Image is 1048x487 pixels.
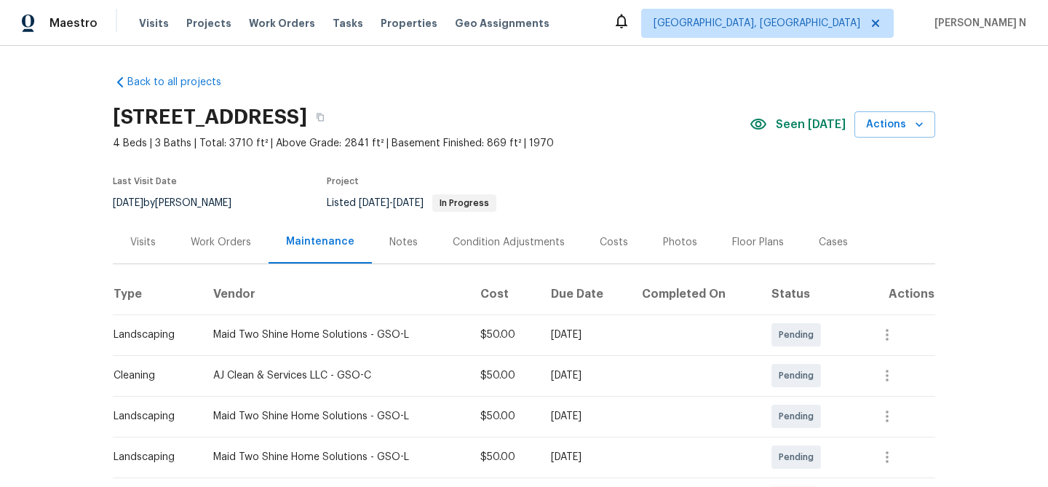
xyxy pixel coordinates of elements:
th: Vendor [202,274,469,314]
span: - [359,198,424,208]
div: Cases [819,235,848,250]
th: Status [760,274,858,314]
span: Seen [DATE] [776,117,846,132]
span: Project [327,177,359,186]
span: Pending [779,409,819,424]
span: [DATE] [359,198,389,208]
button: Copy Address [307,104,333,130]
span: Pending [779,368,819,383]
th: Type [113,274,202,314]
div: Cleaning [114,368,190,383]
div: [DATE] [551,409,619,424]
span: Properties [381,16,437,31]
a: Back to all projects [113,75,253,90]
div: Notes [389,235,418,250]
div: Photos [663,235,697,250]
div: AJ Clean & Services LLC - GSO-C [213,368,457,383]
span: [PERSON_NAME] N [929,16,1026,31]
div: $50.00 [480,328,528,342]
span: Pending [779,328,819,342]
th: Actions [858,274,935,314]
div: Visits [130,235,156,250]
div: [DATE] [551,368,619,383]
th: Due Date [539,274,631,314]
span: 4 Beds | 3 Baths | Total: 3710 ft² | Above Grade: 2841 ft² | Basement Finished: 869 ft² | 1970 [113,136,750,151]
span: Listed [327,198,496,208]
span: Visits [139,16,169,31]
div: Work Orders [191,235,251,250]
div: Landscaping [114,409,190,424]
h2: [STREET_ADDRESS] [113,110,307,124]
div: Landscaping [114,450,190,464]
div: Maintenance [286,234,354,249]
div: [DATE] [551,450,619,464]
div: Maid Two Shine Home Solutions - GSO-L [213,328,457,342]
div: Maid Two Shine Home Solutions - GSO-L [213,409,457,424]
span: Maestro [49,16,98,31]
div: Floor Plans [732,235,784,250]
span: In Progress [434,199,495,207]
div: by [PERSON_NAME] [113,194,249,212]
div: $50.00 [480,409,528,424]
span: Tasks [333,18,363,28]
div: Condition Adjustments [453,235,565,250]
span: Projects [186,16,231,31]
div: $50.00 [480,450,528,464]
span: Actions [866,116,924,134]
th: Cost [469,274,539,314]
div: Maid Two Shine Home Solutions - GSO-L [213,450,457,464]
span: Last Visit Date [113,177,177,186]
span: [DATE] [393,198,424,208]
span: Geo Assignments [455,16,549,31]
span: [GEOGRAPHIC_DATA], [GEOGRAPHIC_DATA] [654,16,860,31]
div: Landscaping [114,328,190,342]
div: [DATE] [551,328,619,342]
th: Completed On [630,274,759,314]
div: $50.00 [480,368,528,383]
button: Actions [854,111,935,138]
span: Pending [779,450,819,464]
span: Work Orders [249,16,315,31]
span: [DATE] [113,198,143,208]
div: Costs [600,235,628,250]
